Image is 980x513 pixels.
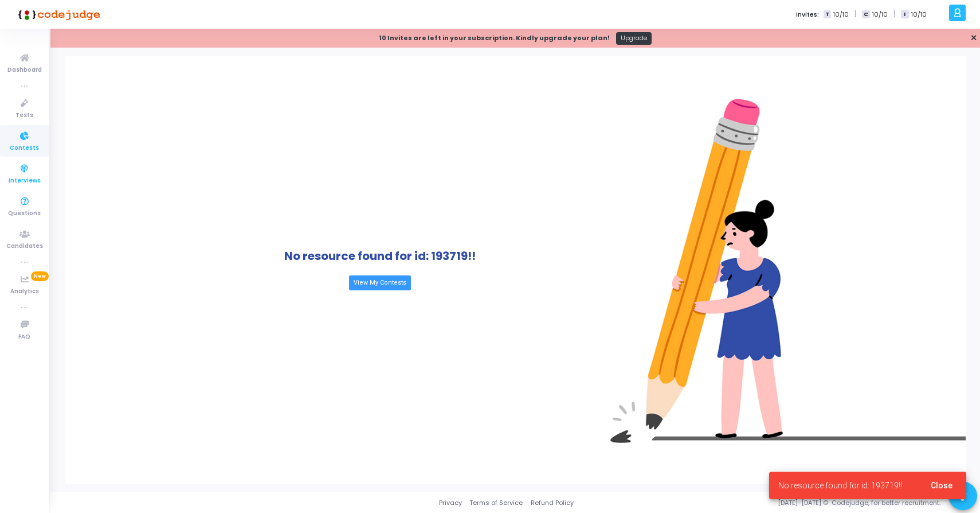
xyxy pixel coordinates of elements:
span: No resource found for id: 193719!! [778,480,902,491]
a: Terms of Service [469,498,523,508]
span: Candidates [6,242,43,251]
a: View My Contests [349,275,411,290]
span: I [901,10,908,19]
span: 10/10 [872,10,888,20]
span: FAQ [18,332,30,342]
span: Contests [10,143,39,153]
span: Questions [8,209,41,219]
span: Interviews [9,176,41,186]
button: Close [922,475,962,496]
a: Privacy [439,498,462,508]
span: Tests [15,111,33,121]
span: Close [931,481,952,490]
span: Analytics [10,287,39,297]
a: ✕ [970,32,977,44]
span: New [31,271,49,281]
span: Dashboard [7,65,42,75]
span: C [862,10,869,19]
span: T [824,10,831,19]
span: | [854,8,856,20]
div: [DATE]-[DATE] © Codejudge, for better recruitment. [574,498,966,508]
a: Refund Policy [531,498,574,508]
label: Invites: [796,10,819,20]
h1: No resource found for id: 193719!! [284,249,476,263]
strong: 10 Invites are left in your subscription. Kindly upgrade your plan! [379,33,610,42]
span: 10/10 [911,10,927,20]
span: | [893,8,895,20]
span: 10/10 [833,10,849,20]
img: logo [14,3,100,26]
a: Upgrade [616,32,652,45]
